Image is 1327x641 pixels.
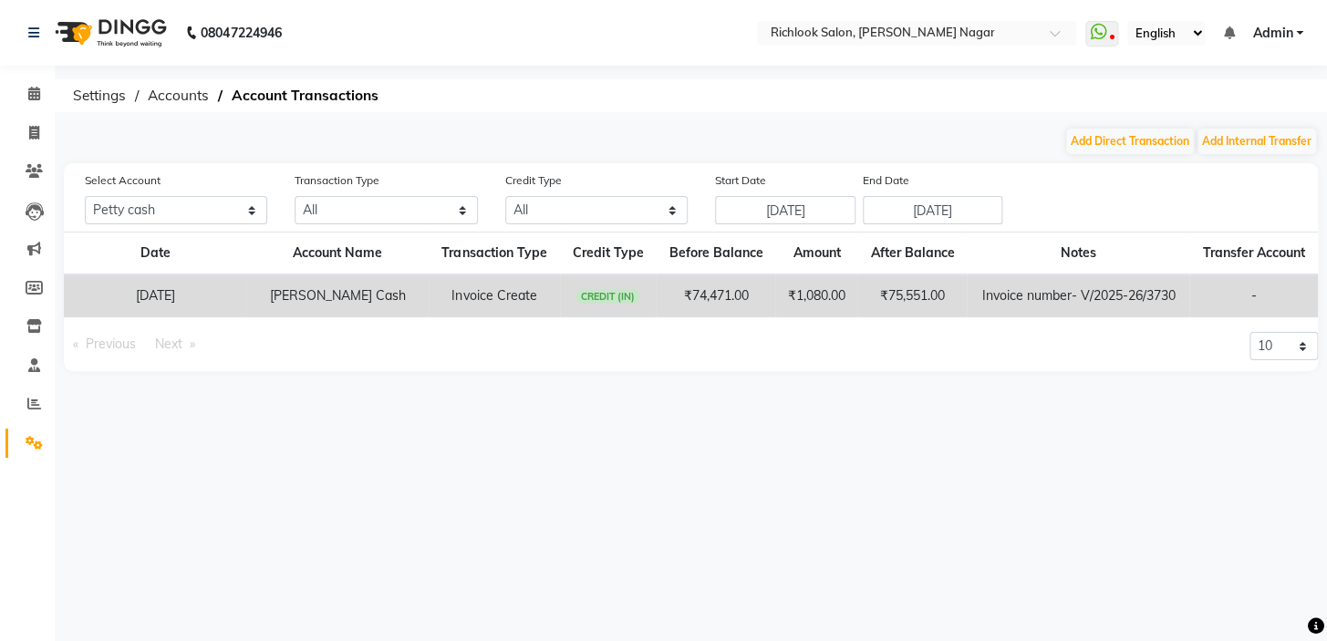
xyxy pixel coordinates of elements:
[201,7,281,58] b: 08047224946
[1197,129,1316,154] button: Add Internal Transfer
[429,233,560,275] th: Transaction Type
[64,274,246,317] td: [DATE]
[295,172,379,189] label: Transaction Type
[575,289,641,304] span: CREDIT (IN)
[967,274,1189,317] td: Invoice number- V/2025-26/3730
[1189,274,1318,317] td: -
[505,172,562,189] label: Credit Type
[155,336,182,352] span: Next
[246,274,429,317] td: [PERSON_NAME] Cash
[1252,24,1292,43] span: Admin
[1189,233,1318,275] th: Transfer Account
[85,172,161,189] label: Select Account
[715,196,855,224] input: Start Date
[47,7,171,58] img: logo
[86,336,136,352] span: Previous
[656,274,775,317] td: ₹74,471.00
[64,79,135,112] span: Settings
[857,274,967,317] td: ₹75,551.00
[656,233,775,275] th: Before Balance
[560,233,656,275] th: Credit Type
[863,196,1003,224] input: End Date
[1066,129,1194,154] button: Add Direct Transaction
[715,172,766,189] label: Start Date
[775,274,857,317] td: ₹1,080.00
[857,233,967,275] th: After Balance
[64,233,246,275] th: Date
[863,172,909,189] label: End Date
[429,274,560,317] td: Invoice Create
[967,233,1189,275] th: Notes
[64,332,678,357] nav: Pagination
[223,79,388,112] span: Account Transactions
[139,79,218,112] span: Accounts
[246,233,429,275] th: Account Name
[775,233,857,275] th: Amount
